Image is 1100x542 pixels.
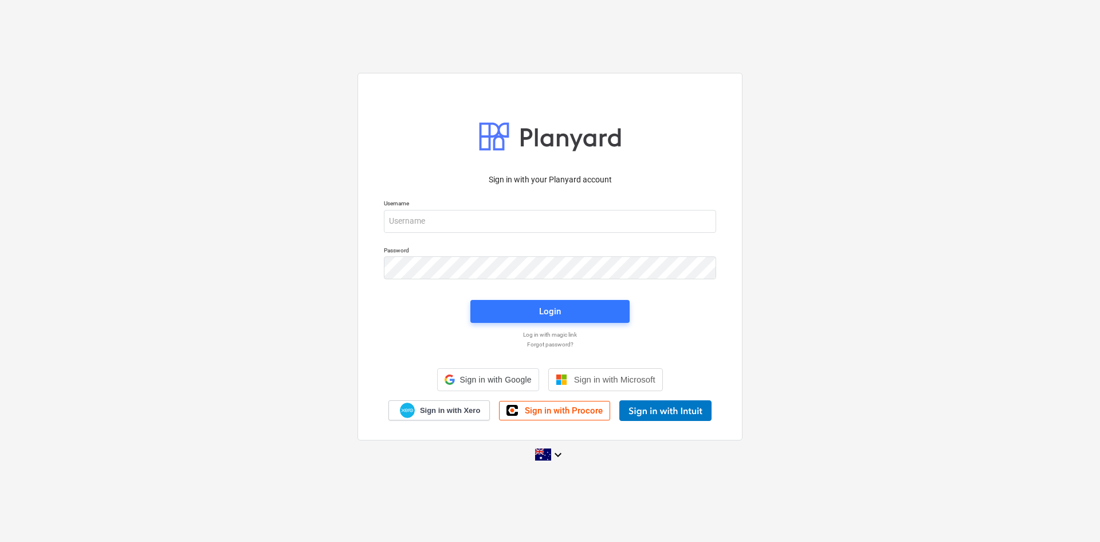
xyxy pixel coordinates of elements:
[388,400,490,420] a: Sign in with Xero
[384,174,716,186] p: Sign in with your Planyard account
[384,210,716,233] input: Username
[556,374,567,385] img: Microsoft logo
[378,341,722,348] a: Forgot password?
[400,403,415,418] img: Xero logo
[459,375,531,384] span: Sign in with Google
[574,375,655,384] span: Sign in with Microsoft
[525,405,603,416] span: Sign in with Procore
[551,448,565,462] i: keyboard_arrow_down
[384,200,716,209] p: Username
[499,401,610,420] a: Sign in with Procore
[384,247,716,256] p: Password
[420,405,480,416] span: Sign in with Xero
[470,300,630,323] button: Login
[378,331,722,338] a: Log in with magic link
[539,304,561,319] div: Login
[437,368,539,391] div: Sign in with Google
